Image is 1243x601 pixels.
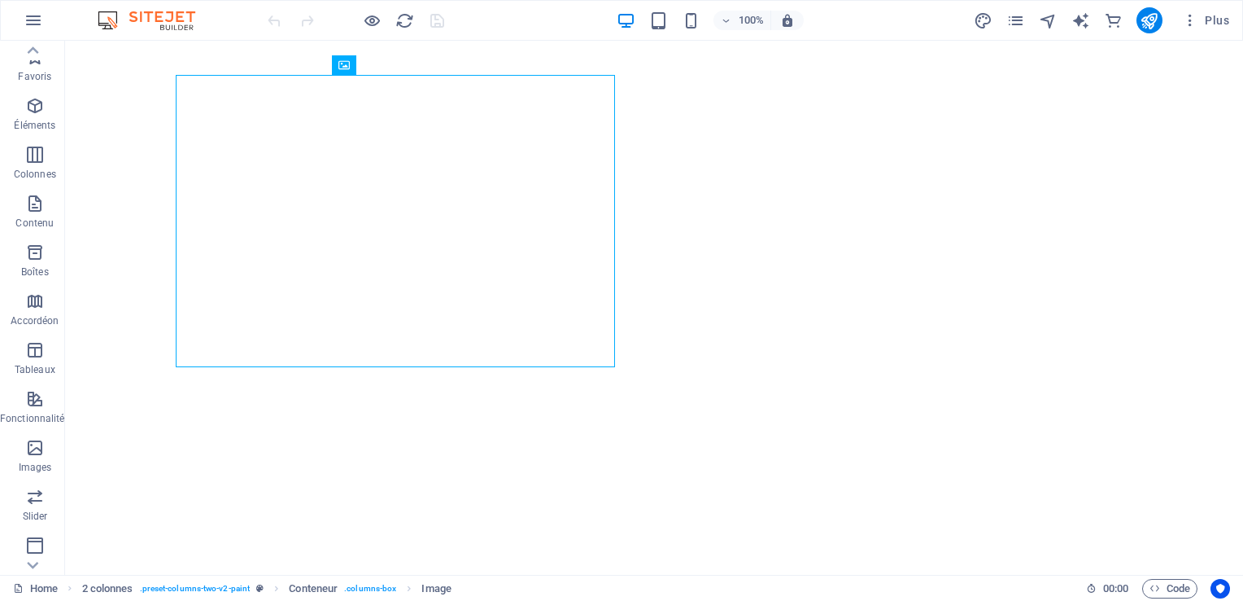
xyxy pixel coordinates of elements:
button: 100% [713,11,771,30]
span: . preset-columns-two-v2-paint [140,579,251,599]
i: Lors du redimensionnement, ajuster automatiquement le niveau de zoom en fonction de l'appareil sé... [780,13,795,28]
button: Usercentrics [1210,579,1230,599]
span: 00 00 [1103,579,1128,599]
a: Cliquez pour annuler la sélection. Double-cliquez pour ouvrir Pages. [13,579,58,599]
p: Colonnes [14,168,56,181]
p: Contenu [15,217,54,230]
p: Slider [23,510,48,523]
span: Cliquez pour sélectionner. Double-cliquez pour modifier. [289,579,338,599]
span: Code [1149,579,1190,599]
i: E-commerce [1104,11,1123,30]
button: design [974,11,993,30]
i: Cet élément est une présélection personnalisable. [256,584,264,593]
span: . columns-box [344,579,396,599]
img: Editor Logo [94,11,216,30]
p: Tableaux [15,363,55,376]
button: navigator [1039,11,1058,30]
i: AI Writer [1071,11,1090,30]
nav: breadcrumb [82,579,451,599]
button: Cliquez ici pour quitter le mode Aperçu et poursuivre l'édition. [362,11,382,30]
p: Accordéon [11,314,59,327]
p: Boîtes [21,265,49,279]
span: : [1114,582,1117,594]
h6: Durée de la session [1086,579,1129,599]
i: Navigateur [1039,11,1058,30]
button: Code [1142,579,1197,599]
p: Favoris [18,70,51,83]
span: Plus [1182,12,1229,29]
i: Actualiser la page [395,11,414,30]
button: commerce [1104,11,1123,30]
button: reload [395,11,414,30]
p: Images [19,461,52,474]
p: Éléments [14,119,55,132]
i: Design (Ctrl+Alt+Y) [974,11,992,30]
h6: 100% [738,11,764,30]
span: Cliquez pour sélectionner. Double-cliquez pour modifier. [421,579,451,599]
button: pages [1006,11,1026,30]
button: text_generator [1071,11,1091,30]
button: Plus [1175,7,1236,33]
span: Cliquez pour sélectionner. Double-cliquez pour modifier. [82,579,133,599]
button: publish [1136,7,1162,33]
i: Pages (Ctrl+Alt+S) [1006,11,1025,30]
i: Publier [1140,11,1158,30]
